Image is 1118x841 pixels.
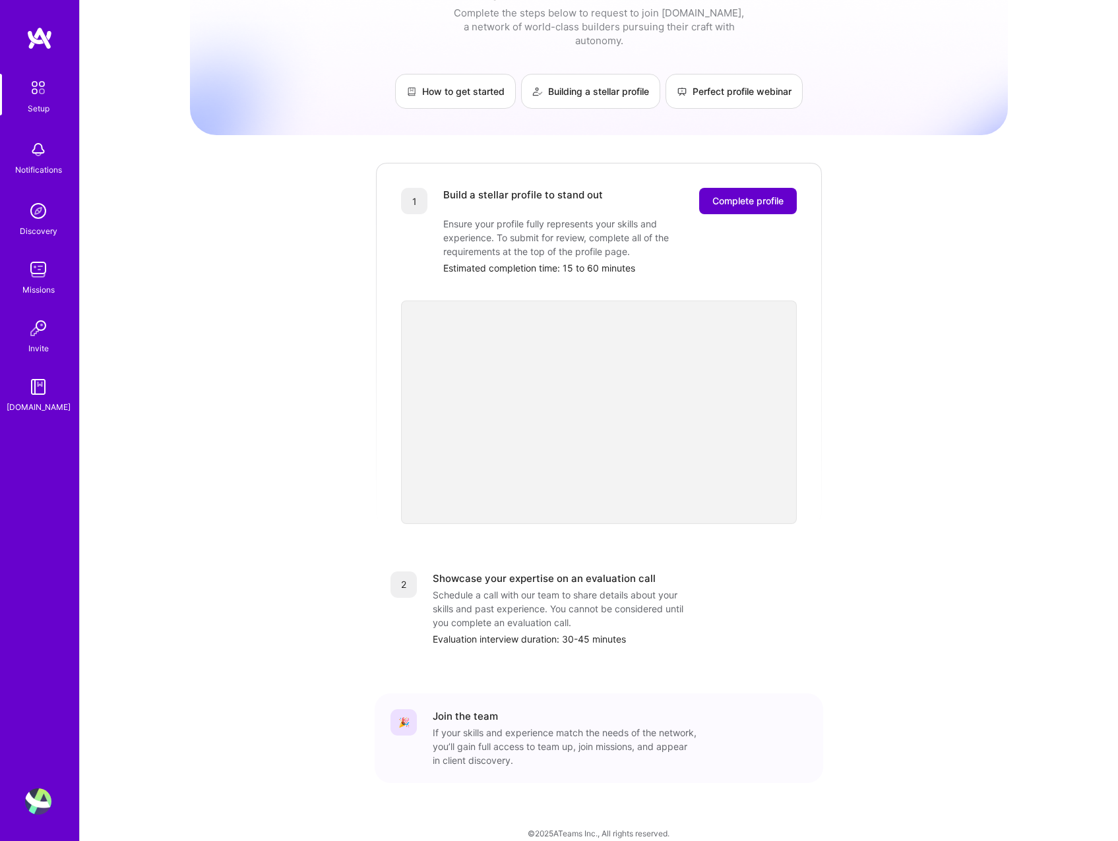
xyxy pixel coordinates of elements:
[443,217,707,258] div: Ensure your profile fully represents your skills and experience. To submit for review, complete a...
[7,400,71,414] div: [DOMAIN_NAME]
[433,632,807,646] div: Evaluation interview duration: 30-45 minutes
[25,198,51,224] img: discovery
[20,224,57,238] div: Discovery
[443,188,603,214] div: Build a stellar profile to stand out
[433,571,656,585] div: Showcase your expertise on an evaluation call
[25,788,51,815] img: User Avatar
[433,726,697,767] div: If your skills and experience match the needs of the network, you’ll gain full access to team up,...
[390,571,417,598] div: 2
[25,315,51,341] img: Invite
[433,709,498,723] div: Join the team
[26,26,53,50] img: logo
[677,86,687,97] img: Perfect profile webinar
[22,283,55,297] div: Missions
[25,374,51,400] img: guide book
[450,6,747,47] div: Complete the steps below to request to join [DOMAIN_NAME], a network of world-class builders purs...
[22,788,55,815] a: User Avatar
[666,74,803,109] a: Perfect profile webinar
[25,256,51,283] img: teamwork
[401,188,427,214] div: 1
[433,588,697,629] div: Schedule a call with our team to share details about your skills and past experience. You cannot ...
[28,101,49,115] div: Setup
[395,74,516,109] a: How to get started
[390,709,417,736] div: 🎉
[521,74,660,109] a: Building a stellar profile
[25,136,51,163] img: bell
[24,74,52,101] img: setup
[15,163,62,177] div: Notifications
[443,261,797,275] div: Estimated completion time: 15 to 60 minutes
[406,86,417,97] img: How to get started
[532,86,543,97] img: Building a stellar profile
[712,194,784,208] span: Complete profile
[401,301,797,524] iframe: video
[699,188,797,214] button: Complete profile
[28,341,49,355] div: Invite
